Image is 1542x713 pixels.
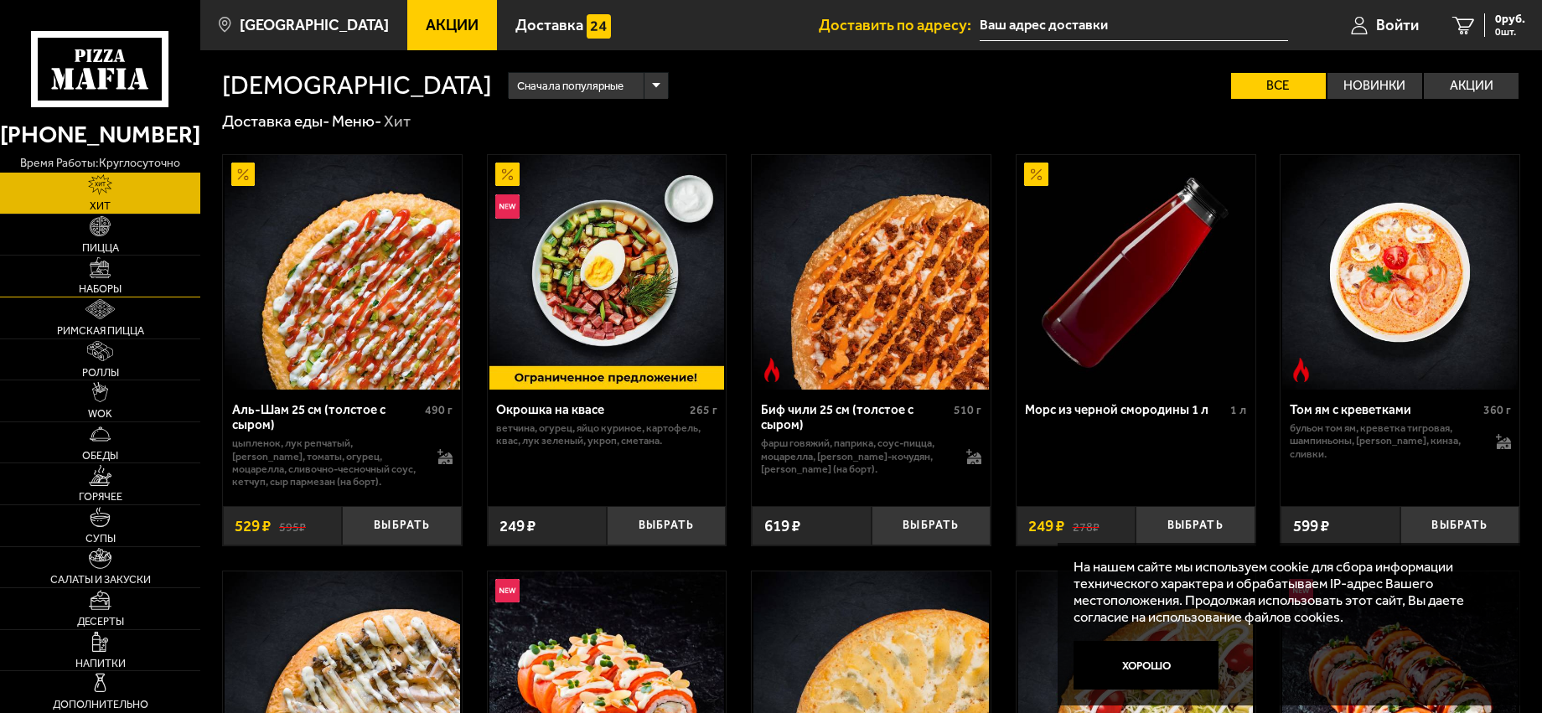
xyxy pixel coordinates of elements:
input: Ваш адрес доставки [980,10,1288,41]
div: Морс из черной смородины 1 л [1025,402,1226,417]
span: Салаты и закуски [50,575,151,586]
p: ветчина, огурец, яйцо куриное, картофель, квас, лук зеленый, укроп, сметана. [496,421,717,447]
a: Доставка еды- [222,111,329,131]
label: Все [1231,73,1326,99]
span: Пицца [82,243,119,254]
span: 510 г [954,403,981,417]
img: Акционный [1024,163,1048,187]
span: 1 л [1230,403,1246,417]
img: Акционный [231,163,256,187]
span: Войти [1376,18,1419,33]
span: 0 руб. [1495,13,1525,25]
span: Хит [90,201,111,212]
img: Окрошка на квасе [489,155,725,390]
p: цыпленок, лук репчатый, [PERSON_NAME], томаты, огурец, моцарелла, сливочно-чесночный соус, кетчуп... [232,437,422,488]
p: бульон том ям, креветка тигровая, шампиньоны, [PERSON_NAME], кинза, сливки. [1290,421,1480,460]
div: Биф чили 25 см (толстое с сыром) [761,402,950,433]
span: Обеды [82,451,118,462]
button: Выбрать [607,506,726,545]
span: Супы [85,534,116,545]
span: 249 ₽ [499,518,536,534]
div: Аль-Шам 25 см (толстое с сыром) [232,402,422,433]
button: Выбрать [1136,506,1255,545]
span: Акции [426,18,479,33]
img: Морс из черной смородины 1 л [1018,155,1254,390]
button: Выбрать [872,506,991,545]
span: 490 г [425,403,453,417]
span: 529 ₽ [235,518,271,534]
s: 595 ₽ [279,518,306,534]
span: [GEOGRAPHIC_DATA] [240,18,389,33]
span: Напитки [75,659,126,669]
button: Выбрать [1400,506,1519,545]
span: Десерты [77,617,124,628]
span: Доставить по адресу: [819,18,980,33]
img: Том ям с креветками [1282,155,1518,390]
div: Хит [384,111,411,132]
span: 265 г [690,403,717,417]
p: На нашем сайте мы используем cookie для сбора информации технического характера и обрабатываем IP... [1074,559,1494,626]
label: Акции [1424,73,1519,99]
s: 278 ₽ [1073,518,1100,534]
span: WOK [88,409,112,420]
div: Том ям с креветками [1290,402,1479,417]
img: Острое блюдо [760,358,784,382]
img: Биф чили 25 см (толстое с сыром) [753,155,989,390]
img: Острое блюдо [1289,358,1313,382]
a: Острое блюдоТом ям с креветками [1281,155,1519,390]
label: Новинки [1327,73,1422,99]
h1: [DEMOGRAPHIC_DATA] [222,73,492,99]
a: АкционныйНовинкаОкрошка на квасе [488,155,727,390]
span: Наборы [79,284,122,295]
img: 15daf4d41897b9f0e9f617042186c801.svg [587,14,611,39]
button: Выбрать [342,506,461,545]
button: Хорошо [1074,641,1219,690]
span: Римская пицца [57,326,144,337]
a: Острое блюдоБиф чили 25 см (толстое с сыром) [752,155,991,390]
span: Доставка [515,18,583,33]
span: 360 г [1483,403,1511,417]
span: 0 шт. [1495,27,1525,37]
img: Новинка [495,579,520,603]
span: Дополнительно [53,700,148,710]
span: 599 ₽ [1293,518,1329,534]
span: 249 ₽ [1028,518,1064,534]
span: Горячее [79,492,122,503]
a: АкционныйМорс из черной смородины 1 л [1017,155,1255,390]
span: Роллы [82,368,119,379]
img: Аль-Шам 25 см (толстое с сыром) [225,155,460,390]
span: 619 ₽ [764,518,800,534]
a: Меню- [332,111,381,131]
img: Акционный [495,163,520,187]
p: фарш говяжий, паприка, соус-пицца, моцарелла, [PERSON_NAME]-кочудян, [PERSON_NAME] (на борт). [761,437,951,475]
div: Окрошка на квасе [496,402,686,417]
span: Сначала популярные [517,70,624,101]
img: Новинка [495,194,520,219]
a: АкционныйАль-Шам 25 см (толстое с сыром) [223,155,462,390]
